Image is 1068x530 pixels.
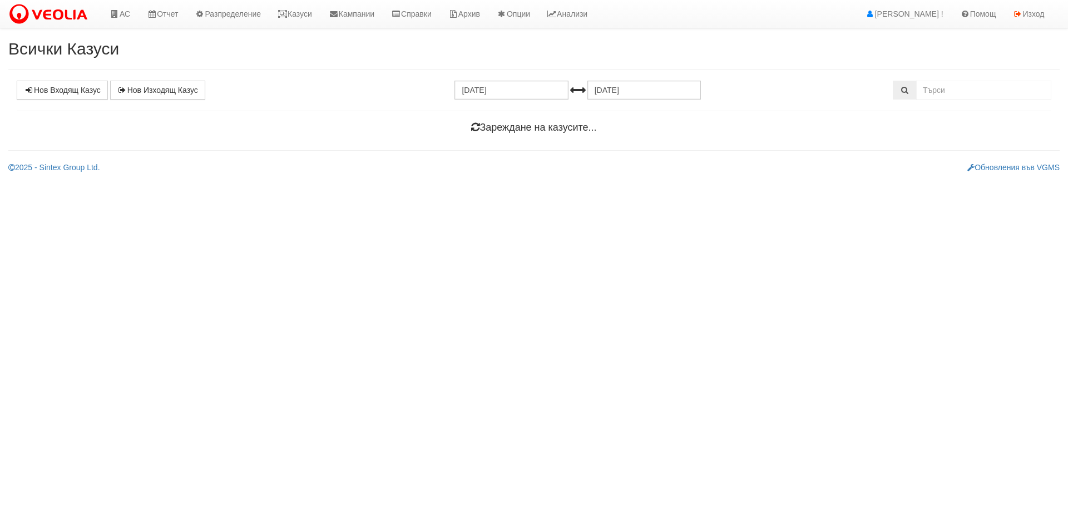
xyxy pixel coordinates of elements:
[916,81,1051,100] input: Търсене по Идентификатор, Бл/Вх/Ап, Тип, Описание, Моб. Номер, Имейл, Файл, Коментар,
[967,163,1060,172] a: Обновления във VGMS
[8,163,100,172] a: 2025 - Sintex Group Ltd.
[110,81,205,100] a: Нов Изходящ Казус
[8,3,93,26] img: VeoliaLogo.png
[17,81,108,100] a: Нов Входящ Казус
[8,39,1060,58] h2: Всички Казуси
[17,122,1051,133] h4: Зареждане на казусите...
